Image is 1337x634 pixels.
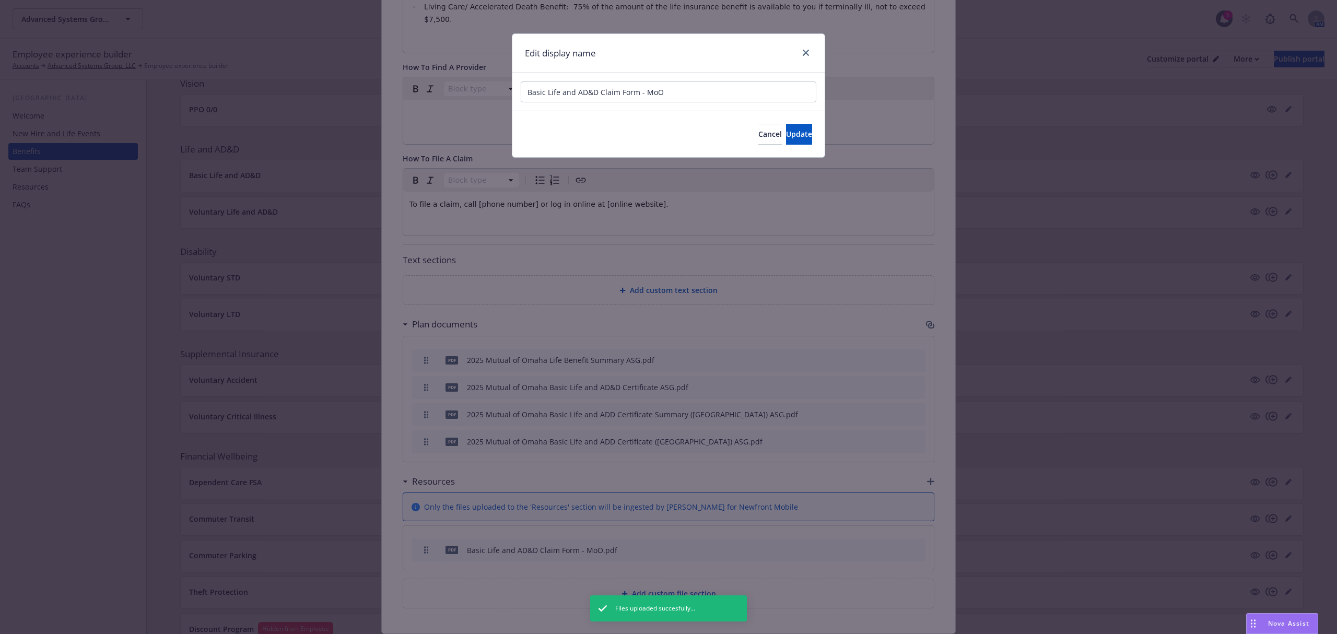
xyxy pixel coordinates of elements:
[1268,619,1309,628] span: Nova Assist
[1246,613,1318,634] button: Nova Assist
[786,129,812,139] span: Update
[800,46,812,59] a: close
[615,604,695,613] span: Files uploaded succesfully...
[786,124,812,145] button: Update
[758,129,782,139] span: Cancel
[758,124,782,145] button: Cancel
[1247,614,1260,633] div: Drag to move
[525,46,596,60] h1: Edit display name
